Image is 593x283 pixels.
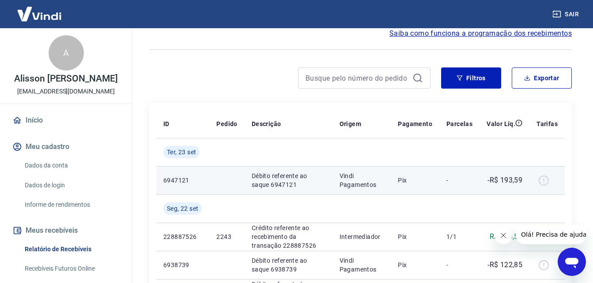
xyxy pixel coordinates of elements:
[163,176,202,185] p: 6947121
[446,176,472,185] p: -
[21,260,121,278] a: Recebíveis Futuros Online
[398,176,432,185] p: Pix
[446,232,472,241] p: 1/1
[389,28,572,39] a: Saiba como funciona a programação dos recebimentos
[49,35,84,71] div: A
[14,74,118,83] p: Alisson [PERSON_NAME]
[5,6,74,13] span: Olá! Precisa de ajuda?
[21,156,121,175] a: Dados da conta
[340,232,384,241] p: Intermediador
[21,240,121,258] a: Relatório de Recebíveis
[252,119,281,128] p: Descrição
[558,248,586,276] iframe: Botão para abrir a janela de mensagens
[11,0,68,27] img: Vindi
[495,227,512,244] iframe: Fechar mensagem
[340,256,384,274] p: Vindi Pagamentos
[398,261,432,269] p: Pix
[163,232,202,241] p: 228887526
[551,6,582,22] button: Sair
[340,171,384,189] p: Vindi Pagamentos
[163,119,170,128] p: ID
[398,232,432,241] p: Pix
[446,119,472,128] p: Parcelas
[340,119,361,128] p: Origem
[167,204,198,213] span: Seg, 22 set
[536,119,558,128] p: Tarifas
[490,231,523,242] p: R$ 193,59
[17,87,115,96] p: [EMAIL_ADDRESS][DOMAIN_NAME]
[21,196,121,214] a: Informe de rendimentos
[11,221,121,240] button: Meus recebíveis
[163,261,202,269] p: 6938739
[487,119,515,128] p: Valor Líq.
[512,67,572,89] button: Exportar
[487,260,522,270] p: -R$ 122,85
[167,148,196,156] span: Ter, 23 set
[11,137,121,156] button: Meu cadastro
[252,223,325,250] p: Crédito referente ao recebimento da transação 228887526
[306,71,409,85] input: Busque pelo número do pedido
[252,171,325,189] p: Débito referente ao saque 6947121
[398,119,432,128] p: Pagamento
[516,225,586,244] iframe: Mensagem da empresa
[216,232,237,241] p: 2243
[441,67,501,89] button: Filtros
[21,176,121,194] a: Dados de login
[11,111,121,130] a: Início
[216,119,237,128] p: Pedido
[446,261,472,269] p: -
[252,256,325,274] p: Débito referente ao saque 6938739
[487,175,522,186] p: -R$ 193,59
